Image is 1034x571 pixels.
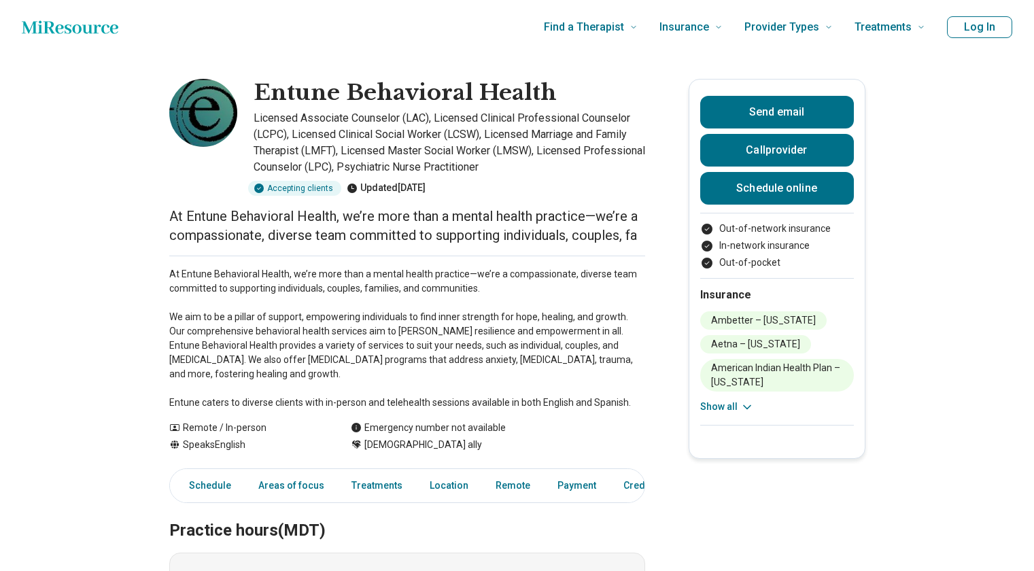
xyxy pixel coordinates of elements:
[254,110,645,175] p: Licensed Associate Counselor (LAC), Licensed Clinical Professional Counselor (LCPC), Licensed Cli...
[364,438,482,452] span: [DEMOGRAPHIC_DATA] ally
[544,18,624,37] span: Find a Therapist
[855,18,912,37] span: Treatments
[744,18,819,37] span: Provider Types
[700,311,827,330] li: Ambetter – [US_STATE]
[947,16,1012,38] button: Log In
[615,472,683,500] a: Credentials
[700,222,854,236] li: Out-of-network insurance
[700,287,854,303] h2: Insurance
[549,472,604,500] a: Payment
[659,18,709,37] span: Insurance
[700,222,854,270] ul: Payment options
[351,421,506,435] div: Emergency number not available
[169,487,645,542] h2: Practice hours (MDT)
[169,267,645,410] p: At Entune Behavioral Health, we’re more than a mental health practice—we’re a compassionate, dive...
[343,472,411,500] a: Treatments
[169,79,237,147] img: Entune Behavioral Health, Licensed Associate Counselor (LAC)
[169,421,324,435] div: Remote / In-person
[22,14,118,41] a: Home page
[700,335,811,353] li: Aetna – [US_STATE]
[169,438,324,452] div: Speaks English
[347,181,426,196] div: Updated [DATE]
[700,256,854,270] li: Out-of-pocket
[700,96,854,128] button: Send email
[700,400,754,414] button: Show all
[700,134,854,167] button: Callprovider
[173,472,239,500] a: Schedule
[487,472,538,500] a: Remote
[169,207,645,245] p: At Entune Behavioral Health, we’re more than a mental health practice—we’re a compassionate, dive...
[700,359,854,392] li: American Indian Health Plan – [US_STATE]
[421,472,477,500] a: Location
[700,239,854,253] li: In-network insurance
[250,472,332,500] a: Areas of focus
[248,181,341,196] div: Accepting clients
[700,172,854,205] a: Schedule online
[254,79,557,107] h1: Entune Behavioral Health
